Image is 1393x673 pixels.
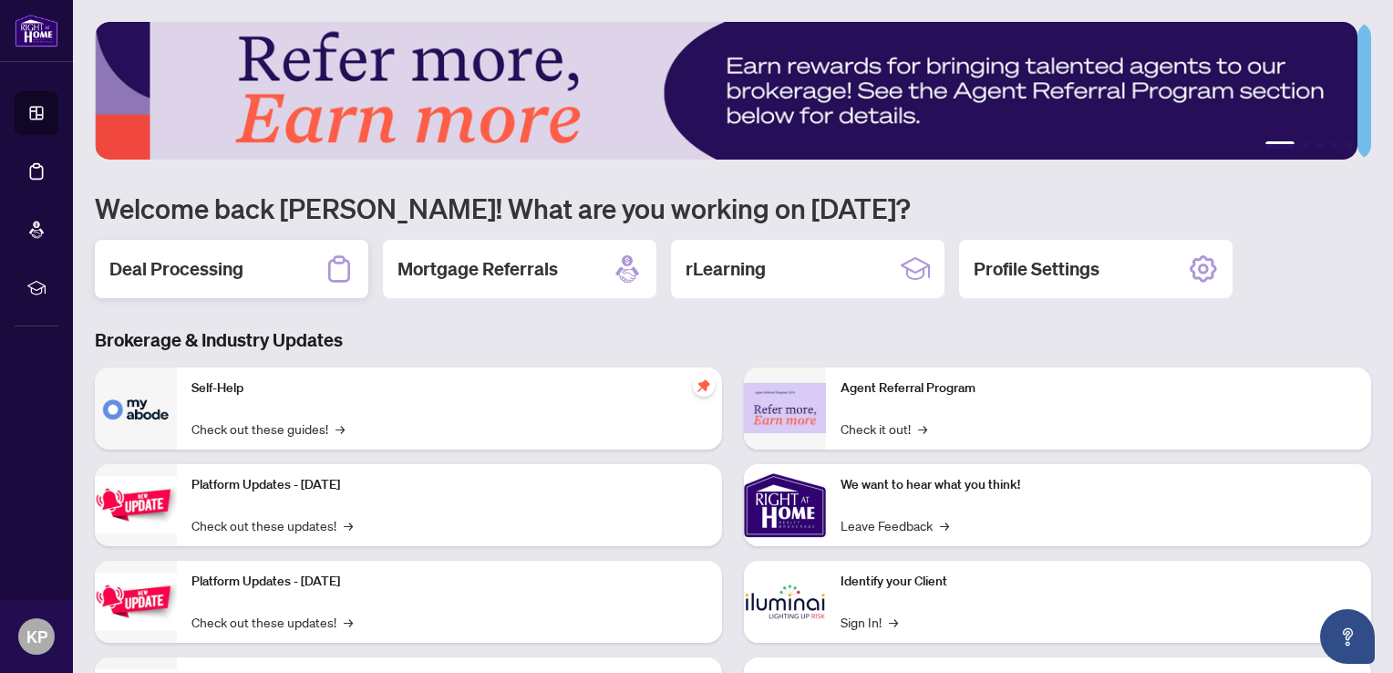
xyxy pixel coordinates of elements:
span: → [335,419,345,439]
span: → [918,419,927,439]
span: → [344,612,353,632]
span: → [889,612,898,632]
a: Check out these guides!→ [191,419,345,439]
button: Open asap [1320,609,1375,664]
img: Platform Updates - July 21, 2025 [95,476,177,533]
img: Platform Updates - July 8, 2025 [95,573,177,630]
p: Self-Help [191,378,707,399]
span: → [344,515,353,535]
button: 3 [1316,141,1324,149]
img: Slide 0 [95,22,1357,160]
a: Check out these updates!→ [191,515,353,535]
img: Identify your Client [744,561,826,643]
h2: Deal Processing [109,256,243,282]
span: KP [26,624,47,649]
a: Check it out!→ [841,419,927,439]
img: We want to hear what you think! [744,464,826,546]
p: Agent Referral Program [841,378,1357,399]
span: pushpin [693,375,715,397]
img: Self-Help [95,368,177,450]
a: Sign In!→ [841,612,898,632]
p: Platform Updates - [DATE] [191,572,707,592]
a: Check out these updates!→ [191,612,353,632]
h2: Mortgage Referrals [397,256,558,282]
h3: Brokerage & Industry Updates [95,327,1371,353]
p: Identify your Client [841,572,1357,592]
h2: rLearning [686,256,766,282]
span: → [940,515,949,535]
a: Leave Feedback→ [841,515,949,535]
img: logo [15,14,58,47]
h1: Welcome back [PERSON_NAME]! What are you working on [DATE]? [95,191,1371,225]
p: We want to hear what you think! [841,475,1357,495]
button: 1 [1265,141,1295,149]
p: Platform Updates - [DATE] [191,475,707,495]
h2: Profile Settings [974,256,1099,282]
button: 4 [1331,141,1338,149]
button: 2 [1302,141,1309,149]
img: Agent Referral Program [744,383,826,433]
button: 5 [1346,141,1353,149]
